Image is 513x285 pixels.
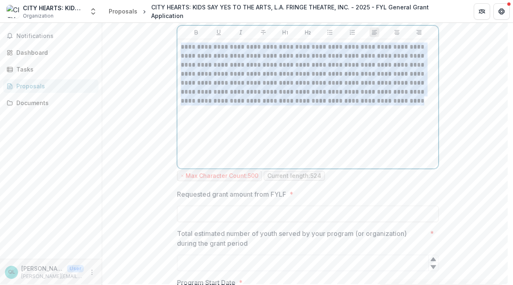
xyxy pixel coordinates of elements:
button: Partners [474,3,490,20]
p: Current length: 524 [267,173,321,180]
nav: breadcrumb [105,1,464,22]
button: Get Help [493,3,510,20]
button: Align Right [414,27,424,37]
button: Italicize [236,27,246,37]
button: Heading 1 [280,27,290,37]
div: Documents [16,99,92,107]
button: Notifications [3,29,99,43]
div: Proposals [16,82,92,90]
div: Quinlan Lewis-Mussa [8,269,15,275]
a: Documents [3,96,99,110]
div: CITY HEARTS: KIDS SAY YES TO THE ARTS, L.A. FRINGE THEATRE, INC. [23,4,84,12]
a: Dashboard [3,46,99,59]
span: Notifications [16,33,95,40]
button: Bullet List [325,27,335,37]
button: Open entity switcher [87,3,99,20]
p: [PERSON_NAME][EMAIL_ADDRESS][DOMAIN_NAME] [21,273,84,280]
a: Proposals [3,79,99,93]
p: Requested grant amount from FYLF [177,189,286,199]
div: Tasks [16,65,92,74]
span: Organization [23,12,54,20]
button: Align Left [370,27,379,37]
button: Bold [191,27,201,37]
button: Strike [258,27,268,37]
p: Max Character Count: 500 [186,173,258,180]
img: CITY HEARTS: KIDS SAY YES TO THE ARTS, L.A. FRINGE THEATRE, INC. [7,5,20,18]
button: Heading 2 [303,27,313,37]
div: Dashboard [16,48,92,57]
button: Align Center [392,27,402,37]
button: More [87,267,97,277]
p: User [67,265,84,272]
div: CITY HEARTS: KIDS SAY YES TO THE ARTS, L.A. FRINGE THEATRE, INC. - 2025 - FYL General Grant Appli... [151,3,461,20]
a: Proposals [105,5,141,17]
p: [PERSON_NAME] [21,264,64,273]
p: Total estimated number of youth served by your program (or organization) during the grant period [177,229,427,248]
button: Underline [214,27,224,37]
div: Proposals [109,7,137,16]
button: Ordered List [347,27,357,37]
a: Tasks [3,63,99,76]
